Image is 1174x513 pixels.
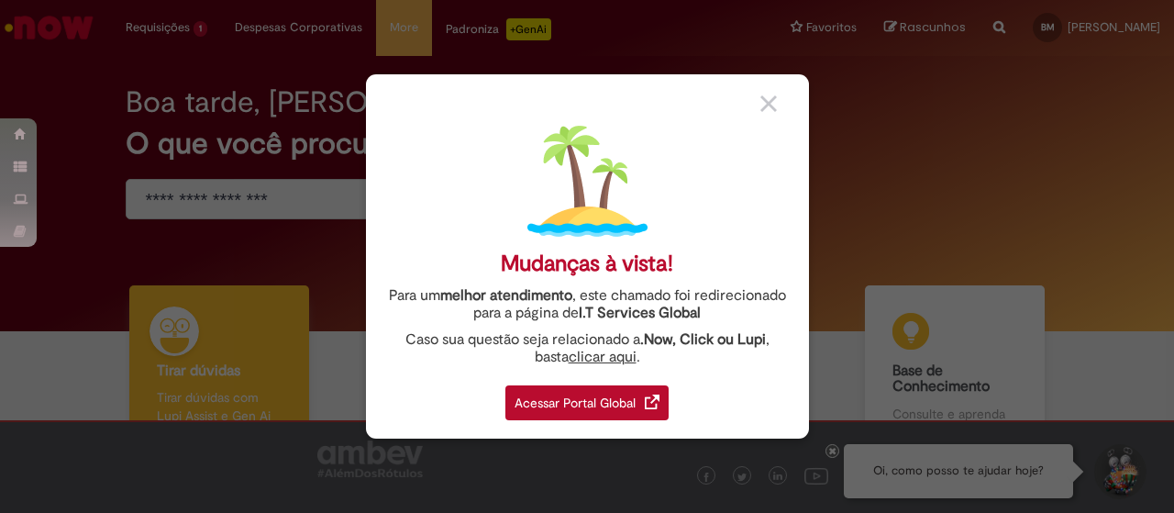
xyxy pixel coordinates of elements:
[440,286,572,305] strong: melhor atendimento
[760,95,777,112] img: close_button_grey.png
[527,121,648,241] img: island.png
[579,294,701,322] a: I.T Services Global
[569,338,637,366] a: clicar aqui
[505,385,669,420] div: Acessar Portal Global
[380,287,795,322] div: Para um , este chamado foi redirecionado para a página de
[645,395,659,409] img: redirect_link.png
[380,331,795,366] div: Caso sua questão seja relacionado a , basta .
[505,375,669,420] a: Acessar Portal Global
[501,251,673,277] div: Mudanças à vista!
[640,330,766,349] strong: .Now, Click ou Lupi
